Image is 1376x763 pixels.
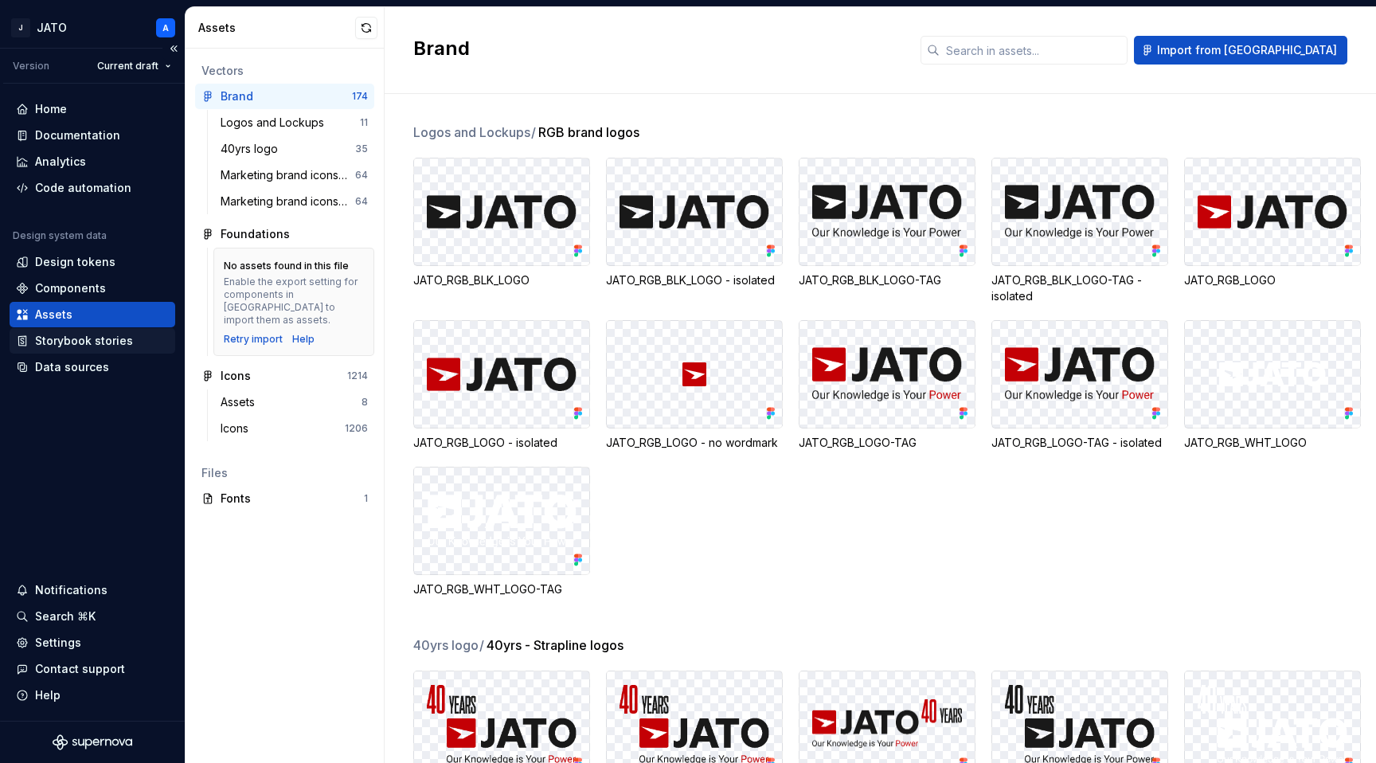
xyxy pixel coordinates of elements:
div: 35 [355,143,368,155]
a: Fonts1 [195,486,374,511]
button: JJATOA [3,10,182,45]
button: Collapse sidebar [162,37,185,60]
div: A [162,22,169,34]
a: Assets [10,302,175,327]
button: Import from [GEOGRAPHIC_DATA] [1134,36,1347,65]
span: Logos and Lockups [413,123,537,142]
span: Import from [GEOGRAPHIC_DATA] [1157,42,1337,58]
div: Brand [221,88,253,104]
div: JATO [37,20,67,36]
div: Storybook stories [35,333,133,349]
a: Brand174 [195,84,374,109]
div: 1 [364,492,368,505]
a: Marketing brand icons - navy64 [214,189,374,214]
a: Components [10,276,175,301]
span: 40yrs - Strapline logos [487,636,623,655]
div: Foundations [221,226,290,242]
div: 40yrs logo [221,141,284,157]
a: Assets8 [214,389,374,415]
a: Design tokens [10,249,175,275]
a: Settings [10,630,175,655]
a: Data sources [10,354,175,380]
div: Assets [35,307,72,323]
div: JATO_RGB_LOGO [1184,272,1361,288]
h2: Brand [413,36,901,61]
div: Logos and Lockups [221,115,330,131]
span: RGB brand logos [538,123,639,142]
a: Help [292,333,315,346]
span: Current draft [97,60,158,72]
div: Search ⌘K [35,608,96,624]
button: Contact support [10,656,175,682]
div: JATO_RGB_LOGO - isolated [413,435,590,451]
div: Components [35,280,106,296]
div: JATO_RGB_BLK_LOGO [413,272,590,288]
div: Documentation [35,127,120,143]
div: 11 [360,116,368,129]
div: Design system data [13,229,107,242]
a: Icons1206 [214,416,374,441]
div: Help [35,687,61,703]
button: Search ⌘K [10,604,175,629]
div: 174 [352,90,368,103]
button: Current draft [90,55,178,77]
a: 40yrs logo35 [214,136,374,162]
div: J [11,18,30,37]
a: Storybook stories [10,328,175,354]
div: Icons [221,368,251,384]
a: Analytics [10,149,175,174]
a: Documentation [10,123,175,148]
div: JATO_RGB_WHT_LOGO-TAG [413,581,590,597]
div: JATO_RGB_BLK_LOGO-TAG - isolated [991,272,1168,304]
div: 64 [355,195,368,208]
div: JATO_RGB_LOGO - no wordmark [606,435,783,451]
div: Vectors [201,63,368,79]
div: 1214 [347,370,368,382]
div: Contact support [35,661,125,677]
div: Assets [198,20,355,36]
div: Enable the export setting for components in [GEOGRAPHIC_DATA] to import them as assets. [224,276,364,327]
div: JATO_RGB_WHT_LOGO [1184,435,1361,451]
a: Icons1214 [195,363,374,389]
button: Retry import [224,333,283,346]
div: 8 [362,396,368,409]
div: Analytics [35,154,86,170]
span: 40yrs logo [413,636,485,655]
span: / [531,124,536,140]
span: / [479,637,484,653]
div: Data sources [35,359,109,375]
div: No assets found in this file [224,260,349,272]
div: Settings [35,635,81,651]
div: Version [13,60,49,72]
div: JATO_RGB_BLK_LOGO-TAG [799,272,975,288]
div: Code automation [35,180,131,196]
div: Design tokens [35,254,115,270]
div: Files [201,465,368,481]
div: 64 [355,169,368,182]
div: Marketing brand icons - white [221,167,355,183]
div: Marketing brand icons - navy [221,194,355,209]
div: Icons [221,421,255,436]
a: Code automation [10,175,175,201]
div: Assets [221,394,261,410]
div: JATO_RGB_LOGO-TAG [799,435,975,451]
div: Home [35,101,67,117]
div: 1206 [345,422,368,435]
div: Fonts [221,491,364,507]
div: Notifications [35,582,107,598]
input: Search in assets... [940,36,1128,65]
button: Notifications [10,577,175,603]
a: Foundations [195,221,374,247]
svg: Supernova Logo [53,734,132,750]
a: Home [10,96,175,122]
a: Marketing brand icons - white64 [214,162,374,188]
div: JATO_RGB_LOGO-TAG - isolated [991,435,1168,451]
button: Help [10,683,175,708]
a: Logos and Lockups11 [214,110,374,135]
div: JATO_RGB_BLK_LOGO - isolated [606,272,783,288]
